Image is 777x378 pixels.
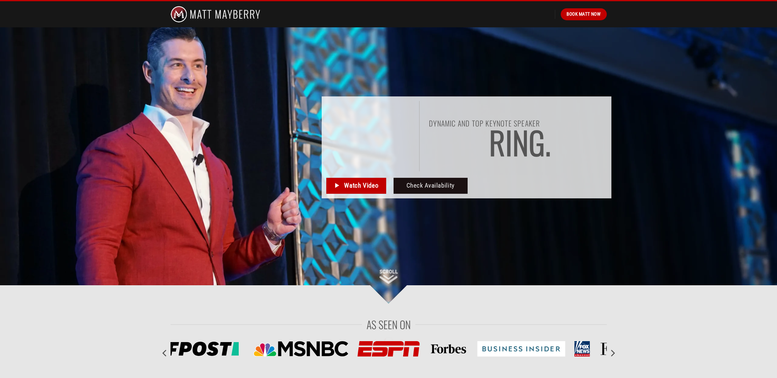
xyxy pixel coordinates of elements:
span: Check Availability [406,181,455,191]
a: Check Availability [394,178,468,194]
button: Next [607,346,618,360]
img: Scroll Down [379,270,398,284]
img: Matt Mayberry [171,1,261,27]
a: Watch Video [326,178,386,194]
span: As Seen On [367,316,411,333]
button: Previous [159,346,171,360]
a: Book Matt Now [561,8,606,20]
span: Watch Video [344,181,378,191]
span: Book Matt Now [567,10,601,18]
